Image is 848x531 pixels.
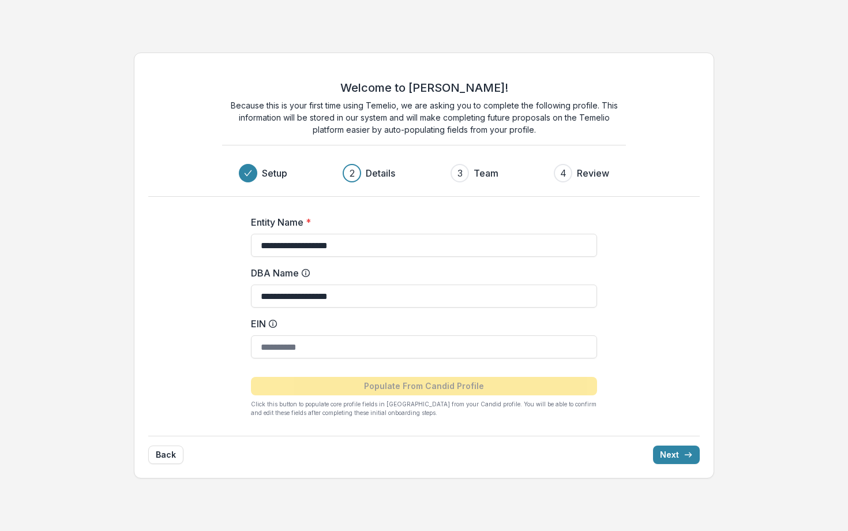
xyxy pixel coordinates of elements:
h3: Details [366,166,395,180]
label: Entity Name [251,215,590,229]
button: Populate From Candid Profile [251,377,597,395]
button: Next [653,446,700,464]
h3: Team [474,166,498,180]
button: Back [148,446,183,464]
div: 2 [350,166,355,180]
div: 4 [560,166,566,180]
h3: Setup [262,166,287,180]
div: 3 [457,166,463,180]
h2: Welcome to [PERSON_NAME]! [340,81,508,95]
label: EIN [251,317,590,331]
div: Progress [239,164,609,182]
p: Click this button to populate core profile fields in [GEOGRAPHIC_DATA] from your Candid profile. ... [251,400,597,417]
h3: Review [577,166,609,180]
label: DBA Name [251,266,590,280]
p: Because this is your first time using Temelio, we are asking you to complete the following profil... [222,99,626,136]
